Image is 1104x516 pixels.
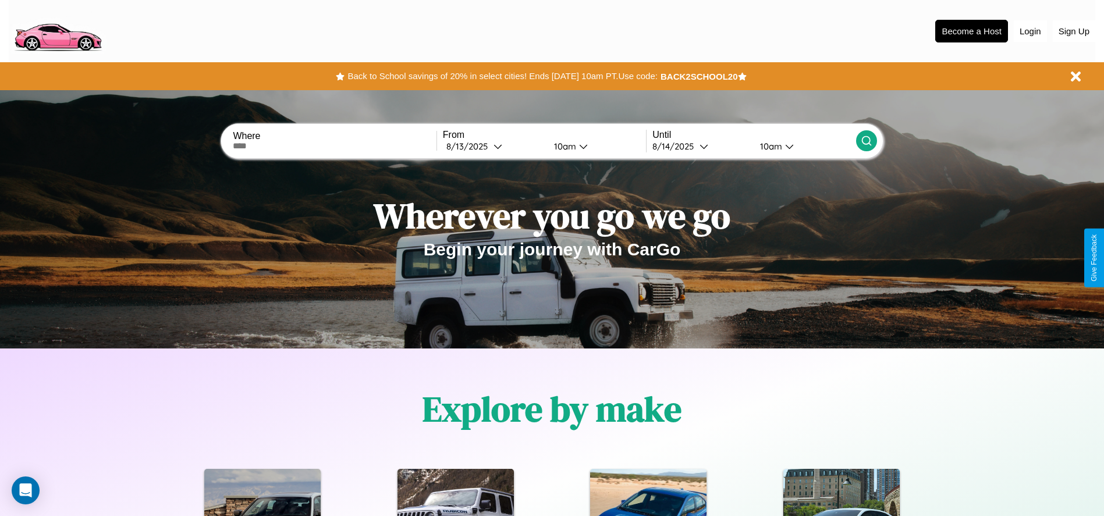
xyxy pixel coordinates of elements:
[446,141,494,152] div: 8 / 13 / 2025
[443,130,646,140] label: From
[1090,234,1098,282] div: Give Feedback
[1014,20,1047,42] button: Login
[12,476,40,504] div: Open Intercom Messenger
[345,68,660,84] button: Back to School savings of 20% in select cities! Ends [DATE] 10am PT.Use code:
[545,140,647,152] button: 10am
[1053,20,1095,42] button: Sign Up
[548,141,579,152] div: 10am
[443,140,545,152] button: 8/13/2025
[9,6,107,54] img: logo
[661,72,738,81] b: BACK2SCHOOL20
[652,141,700,152] div: 8 / 14 / 2025
[423,385,681,433] h1: Explore by make
[935,20,1008,42] button: Become a Host
[652,130,855,140] label: Until
[233,131,436,141] label: Where
[754,141,785,152] div: 10am
[751,140,856,152] button: 10am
